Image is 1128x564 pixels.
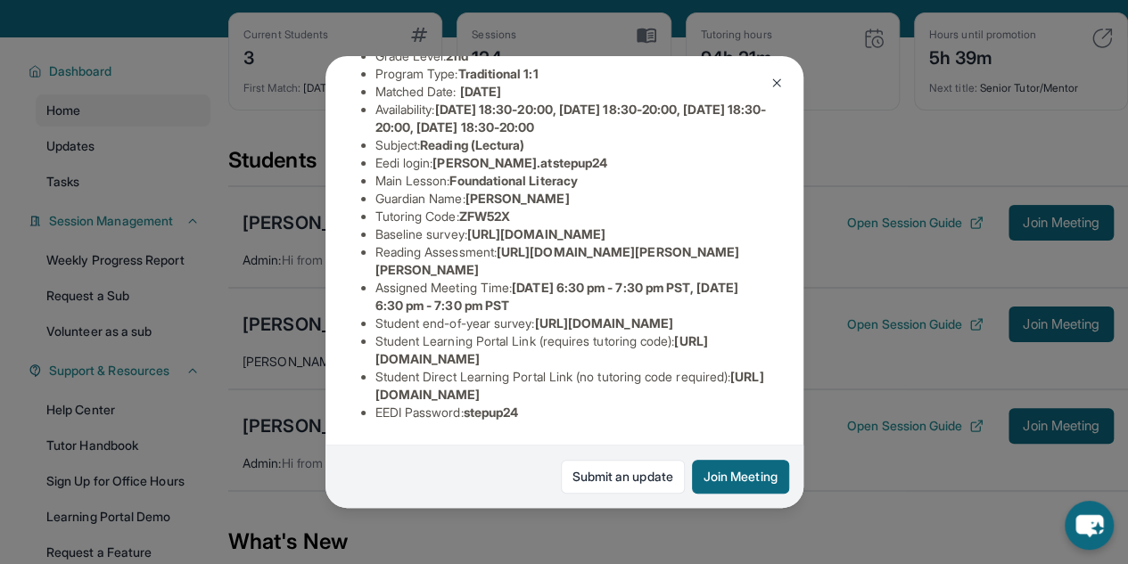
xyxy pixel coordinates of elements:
li: Student Direct Learning Portal Link (no tutoring code required) : [375,368,768,404]
li: Matched Date: [375,83,768,101]
li: Availability: [375,101,768,136]
li: Subject : [375,136,768,154]
li: Main Lesson : [375,172,768,190]
span: [PERSON_NAME].atstepup24 [432,155,607,170]
span: [URL][DOMAIN_NAME] [467,226,605,241]
li: Baseline survey : [375,225,768,243]
span: [PERSON_NAME] [465,191,570,206]
button: chat-button [1065,501,1114,550]
span: [DATE] [460,84,501,99]
li: Reading Assessment : [375,243,768,279]
span: [URL][DOMAIN_NAME] [534,315,672,331]
span: Reading (Lectura) [420,137,524,152]
button: Join Meeting [692,460,789,494]
li: Student Learning Portal Link (requires tutoring code) : [375,332,768,368]
span: [URL][DOMAIN_NAME][PERSON_NAME][PERSON_NAME] [375,244,740,277]
li: Eedi login : [375,154,768,172]
li: Grade Level: [375,47,768,65]
li: EEDI Password : [375,404,768,421]
li: Tutoring Code : [375,208,768,225]
li: Guardian Name : [375,190,768,208]
li: Assigned Meeting Time : [375,279,768,315]
span: Traditional 1:1 [457,66,538,81]
span: [DATE] 18:30-20:00, [DATE] 18:30-20:00, [DATE] 18:30-20:00, [DATE] 18:30-20:00 [375,102,767,135]
li: Student end-of-year survey : [375,315,768,332]
span: Foundational Literacy [449,173,577,188]
img: Close Icon [770,76,784,90]
a: Submit an update [561,460,685,494]
span: [DATE] 6:30 pm - 7:30 pm PST, [DATE] 6:30 pm - 7:30 pm PST [375,280,738,313]
span: 2nd [446,48,467,63]
span: ZFW52X [459,208,510,224]
span: stepup24 [464,405,519,420]
li: Program Type: [375,65,768,83]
